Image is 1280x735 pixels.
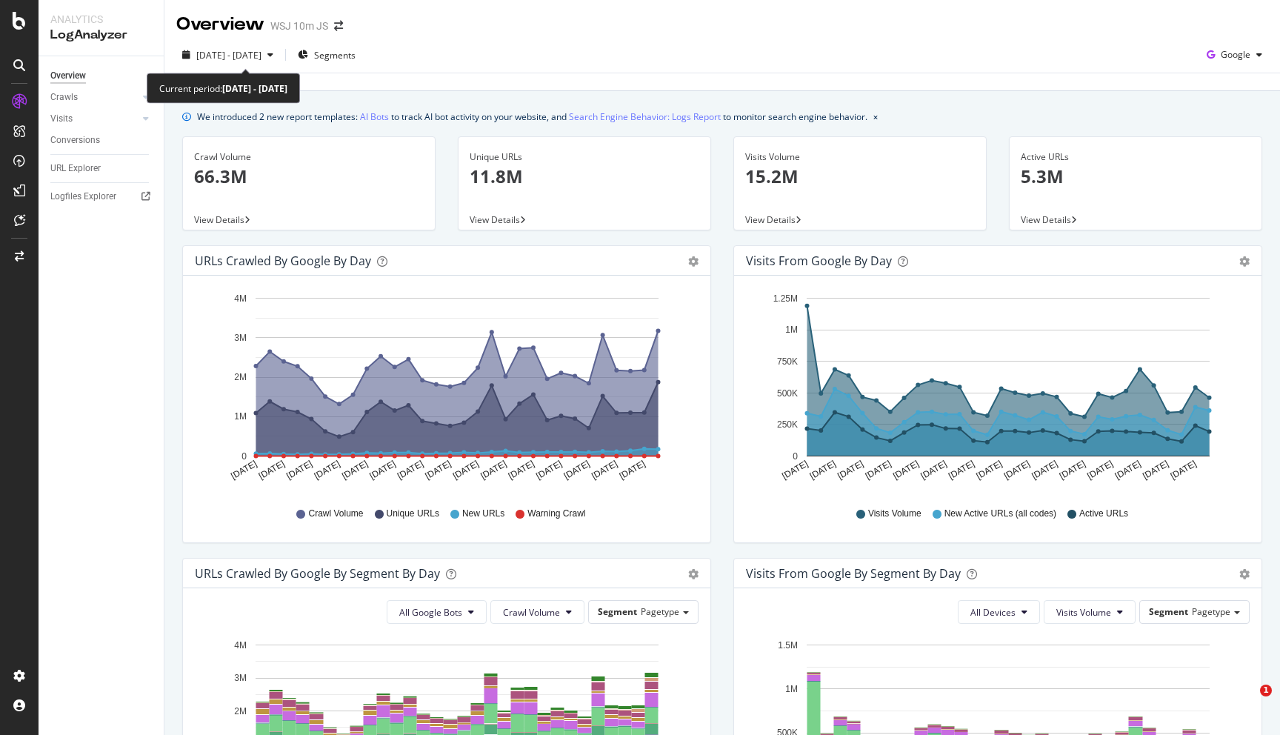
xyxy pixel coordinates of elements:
[777,356,798,367] text: 750K
[234,333,247,343] text: 3M
[773,293,798,304] text: 1.25M
[50,27,152,44] div: LogAnalyzer
[944,508,1056,520] span: New Active URLs (all codes)
[1030,459,1059,482] text: [DATE]
[50,68,153,84] a: Overview
[368,459,398,482] text: [DATE]
[745,150,975,164] div: Visits Volume
[195,253,371,268] div: URLs Crawled by Google by day
[234,640,247,651] text: 4M
[1201,43,1268,67] button: Google
[194,150,424,164] div: Crawl Volume
[470,213,520,226] span: View Details
[270,19,328,33] div: WSJ 10m JS
[1044,600,1136,624] button: Visits Volume
[958,600,1040,624] button: All Devices
[1021,150,1250,164] div: Active URLs
[50,90,139,105] a: Crawls
[194,213,244,226] span: View Details
[641,605,679,618] span: Pagetype
[864,459,893,482] text: [DATE]
[836,459,865,482] text: [DATE]
[1230,685,1265,720] iframe: Intercom live chat
[1169,459,1199,482] text: [DATE]
[1021,213,1071,226] span: View Details
[195,287,699,493] svg: A chart.
[598,605,637,618] span: Segment
[241,451,247,462] text: 0
[50,133,153,148] a: Conversions
[234,372,247,382] text: 2M
[257,459,287,482] text: [DATE]
[292,43,361,67] button: Segments
[618,459,647,482] text: [DATE]
[50,12,152,27] div: Analytics
[196,49,261,61] span: [DATE] - [DATE]
[182,109,1262,124] div: info banner
[870,106,881,127] button: close banner
[399,606,462,619] span: All Google Bots
[507,459,536,482] text: [DATE]
[360,109,389,124] a: AI Bots
[284,459,314,482] text: [DATE]
[1021,164,1250,189] p: 5.3M
[313,459,342,482] text: [DATE]
[424,459,453,482] text: [DATE]
[777,419,798,430] text: 250K
[746,253,892,268] div: Visits from Google by day
[479,459,508,482] text: [DATE]
[234,673,247,683] text: 3M
[50,133,100,148] div: Conversions
[534,459,564,482] text: [DATE]
[1141,459,1170,482] text: [DATE]
[688,256,699,267] div: gear
[50,68,86,84] div: Overview
[50,161,153,176] a: URL Explorer
[314,49,356,61] span: Segments
[868,508,921,520] span: Visits Volume
[490,600,584,624] button: Crawl Volume
[334,21,343,31] div: arrow-right-arrow-left
[891,459,921,482] text: [DATE]
[470,150,699,164] div: Unique URLs
[50,111,139,127] a: Visits
[234,293,247,304] text: 4M
[970,606,1016,619] span: All Devices
[947,459,976,482] text: [DATE]
[808,459,838,482] text: [DATE]
[1002,459,1032,482] text: [DATE]
[451,459,481,482] text: [DATE]
[919,459,949,482] text: [DATE]
[793,451,798,462] text: 0
[50,111,73,127] div: Visits
[50,189,153,204] a: Logfiles Explorer
[387,600,487,624] button: All Google Bots
[746,287,1250,493] svg: A chart.
[340,459,370,482] text: [DATE]
[1221,48,1250,61] span: Google
[222,82,287,95] b: [DATE] - [DATE]
[778,640,798,651] text: 1.5M
[1056,606,1111,619] span: Visits Volume
[780,459,810,482] text: [DATE]
[387,508,439,520] span: Unique URLs
[503,606,560,619] span: Crawl Volume
[746,566,961,581] div: Visits from Google By Segment By Day
[527,508,585,520] span: Warning Crawl
[1239,256,1250,267] div: gear
[590,459,619,482] text: [DATE]
[159,80,287,97] div: Current period:
[1192,605,1230,618] span: Pagetype
[234,706,247,716] text: 2M
[745,213,796,226] span: View Details
[1058,459,1087,482] text: [DATE]
[234,412,247,422] text: 1M
[1260,685,1272,696] span: 1
[785,684,798,694] text: 1M
[50,90,78,105] div: Crawls
[176,12,264,37] div: Overview
[396,459,425,482] text: [DATE]
[197,109,867,124] div: We introduced 2 new report templates: to track AI bot activity on your website, and to monitor se...
[785,325,798,336] text: 1M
